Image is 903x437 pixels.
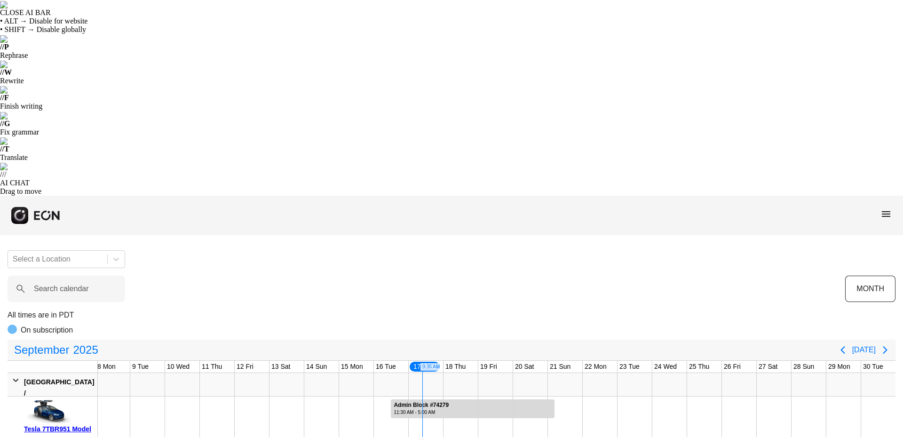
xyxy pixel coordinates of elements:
[861,361,885,373] div: 30 Tue
[304,361,329,373] div: 14 Sun
[34,283,89,294] label: Search calendar
[390,397,555,418] div: Rented for 5 days by Admin Block Current status is rental
[880,208,892,220] span: menu
[394,402,449,409] div: Admin Block #74279
[8,310,895,321] p: All times are in PDT
[687,361,711,373] div: 25 Thu
[269,361,292,373] div: 13 Sat
[374,361,398,373] div: 16 Tue
[200,361,224,373] div: 11 Thu
[339,361,365,373] div: 15 Mon
[24,400,71,423] img: car
[409,361,441,373] div: 17 Wed
[722,361,743,373] div: 26 Fri
[394,409,449,416] div: 11:30 AM - 5:00 AM
[513,361,536,373] div: 20 Sat
[8,341,104,359] button: September2025
[12,341,71,359] span: September
[792,361,816,373] div: 28 Sun
[583,361,609,373] div: 22 Mon
[826,361,852,373] div: 29 Mon
[852,342,876,358] button: [DATE]
[24,376,95,421] div: [GEOGRAPHIC_DATA] / [GEOGRAPHIC_DATA][PERSON_NAME]
[21,325,73,336] p: On subscription
[165,361,191,373] div: 10 Wed
[618,361,642,373] div: 23 Tue
[130,361,150,373] div: 9 Tue
[652,361,679,373] div: 24 Wed
[444,361,467,373] div: 18 Thu
[757,361,779,373] div: 27 Sat
[478,361,499,373] div: 19 Fri
[845,276,895,302] button: MONTH
[548,361,572,373] div: 21 Sun
[95,361,118,373] div: 8 Mon
[876,341,895,359] button: Next page
[833,341,852,359] button: Previous page
[71,341,100,359] span: 2025
[235,361,255,373] div: 12 Fri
